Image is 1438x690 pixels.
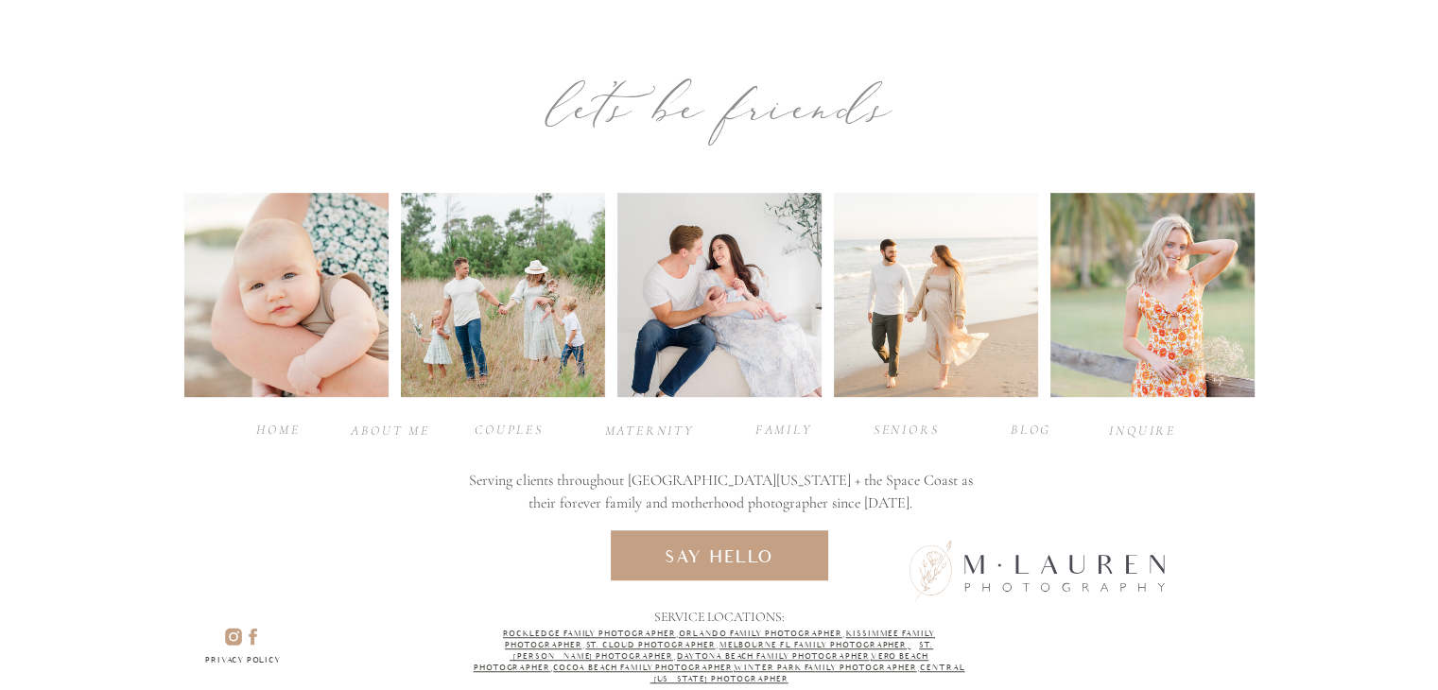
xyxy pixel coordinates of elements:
a: BLOG [994,420,1069,438]
a: inquire [1114,77,1216,95]
a: blog [1012,77,1114,95]
a: M. Lauren [584,22,855,43]
a: Daytona Beach Family Photographer [677,652,870,661]
a: INQUIRE [1105,421,1181,439]
a: ST. CLOUD Photographer [585,641,715,649]
a: Maternity [414,77,516,95]
div: let’s be friends [418,60,1022,152]
a: Couples [472,420,547,438]
a: Photography [632,46,806,56]
a: Cocoa Beach Family Photographer [553,664,733,672]
a: Orlando Family Photographer [679,630,842,638]
a: About [211,77,284,95]
h3: Serving clients throughout [GEOGRAPHIC_DATA][US_STATE] + the Space Coast as their forever family ... [463,469,979,517]
a: Home [241,420,317,438]
a: Rockledge Family Photographer [503,630,676,638]
p: Service Locations: [654,607,786,626]
a: Couples [298,77,400,95]
a: about ME [351,421,431,439]
a: Melbourne Fl Family Photographer, [719,641,911,649]
a: Privacy policy [184,655,303,671]
a: maternity [605,421,690,439]
a: say hello [650,544,790,566]
a: family [746,420,822,438]
a: Winter Park Family Photographer [734,664,917,672]
p: , , , , , , , , , [473,629,966,685]
a: seniors [869,420,944,438]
